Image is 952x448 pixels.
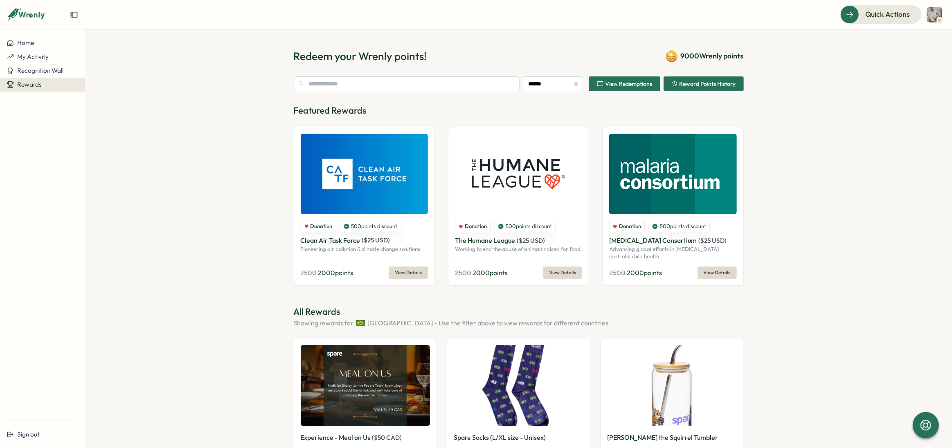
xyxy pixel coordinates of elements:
span: 2000 points [473,269,508,277]
span: View Details [549,267,576,278]
span: 2500 [455,269,471,277]
span: 2000 points [627,269,662,277]
h1: Redeem your Wrenly points! [294,49,427,63]
span: View Redemptions [605,81,653,87]
button: Expand sidebar [70,11,78,19]
span: ( $ 50 CAD ) [372,434,402,441]
span: View Details [395,267,422,278]
button: View Details [389,267,428,279]
img: Sammy the Squirrel Tumbler [607,345,737,426]
button: Reward Points History [664,76,744,91]
span: Rewards [17,81,42,88]
img: Brazil [356,318,365,328]
span: Quick Actions [865,9,910,20]
div: 500 points discount [494,221,556,232]
p: Clean Air Task Force [301,235,360,246]
span: 9000 Wrenly points [681,51,744,61]
span: Reward Points History [680,81,736,87]
span: - Use the filter above to view rewards for different countries [435,318,609,328]
span: Home [17,39,34,47]
p: [MEDICAL_DATA] Consortium [609,235,697,246]
img: Felipe Ohlweiler [927,7,942,22]
img: Spare Socks (L/XL size - Unisex) [454,345,583,426]
span: ( $ 25 USD ) [698,237,727,244]
button: View Redemptions [589,76,660,91]
span: [GEOGRAPHIC_DATA] [368,318,433,328]
span: ( $ 25 USD ) [362,236,390,244]
span: View Details [704,267,731,278]
div: 500 points discount [648,221,710,232]
img: Clean Air Task Force [301,134,428,214]
p: The Humane League [455,235,515,246]
span: 2500 [609,269,626,277]
span: Donation [465,223,487,230]
p: All Rewards [294,305,744,318]
img: Experience - Meal on Us [301,345,430,426]
p: Working to end the abuse of animals raised for food. [455,246,582,253]
span: My Activity [17,53,49,60]
button: View Details [543,267,582,279]
p: Pioneering air pollution & climate change solutions. [301,246,428,253]
p: Spare Socks (L/XL size - Unisex) [454,432,546,443]
span: Showing rewards for [294,318,354,328]
span: Sign out [17,430,40,438]
button: Quick Actions [840,5,922,23]
p: Featured Rewards [294,104,744,117]
div: 500 points discount [340,221,401,232]
span: 2000 points [318,269,353,277]
span: Recognition Wall [17,67,63,74]
span: Donation [311,223,333,230]
span: 2500 [301,269,317,277]
span: Donation [619,223,641,230]
img: Malaria Consortium [609,134,736,214]
img: The Humane League [455,134,582,214]
p: [PERSON_NAME] the Squirrel Tumbler [607,432,718,443]
button: View Details [698,267,737,279]
p: Experience - Meal on Us [301,432,371,443]
p: Advancing global efforts in [MEDICAL_DATA] control & child health. [609,246,736,260]
span: ( $ 25 USD ) [517,237,545,244]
